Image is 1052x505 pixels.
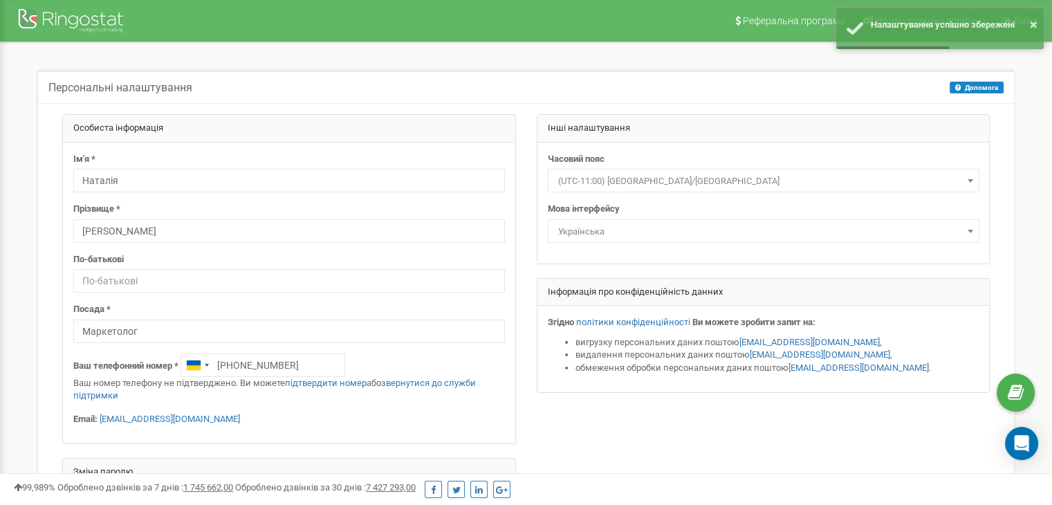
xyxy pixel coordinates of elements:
[73,219,505,243] input: Прізвище
[950,82,1004,93] button: Допомога
[548,169,979,192] span: (UTC-11:00) Pacific/Midway
[575,336,979,349] li: вигрузку персональних даних поштою ,
[73,360,178,373] label: Ваш телефонний номер *
[1005,427,1038,460] div: Open Intercom Messenger
[183,482,233,493] u: 1 745 662,00
[63,115,515,143] div: Особиста інформація
[366,482,416,493] u: 7 427 293,00
[100,414,240,424] a: [EMAIL_ADDRESS][DOMAIN_NAME]
[739,337,880,347] a: [EMAIL_ADDRESS][DOMAIN_NAME]
[575,349,979,362] li: видалення персональних даних поштою ,
[73,320,505,343] input: Посада
[553,172,975,191] span: (UTC-11:00) Pacific/Midway
[548,153,605,166] label: Часовий пояс
[692,317,815,327] strong: Ви можете зробити запит на:
[73,377,505,403] p: Ваш номер телефону не підтверджено. Ви можете або
[73,203,120,216] label: Прізвище *
[73,169,505,192] input: Ім'я
[181,354,213,376] div: Telephone country code
[537,279,990,306] div: Інформація про конфіденційність данних
[63,459,515,486] div: Зміна паролю
[548,219,979,243] span: Українська
[1030,15,1037,35] button: ×
[553,222,975,241] span: Українська
[575,362,979,375] li: обмеження обробки персональних даних поштою .
[181,353,345,377] input: +1-800-555-55-55
[57,482,233,493] span: Оброблено дзвінків за 7 днів :
[14,482,55,493] span: 99,989%
[548,317,574,327] strong: Згідно
[548,203,620,216] label: Мова інтерфейсу
[73,153,95,166] label: Ім'я *
[73,269,505,293] input: По-батькові
[576,317,690,327] a: політики конфіденційності
[48,82,192,94] h5: Персональні налаштування
[73,253,124,266] label: По-батькові
[788,362,929,373] a: [EMAIL_ADDRESS][DOMAIN_NAME]
[743,15,845,26] span: Реферальна програма
[871,19,1033,32] div: Налаштування успішно збережені
[73,414,98,424] strong: Email:
[537,115,990,143] div: Інші налаштування
[750,349,890,360] a: [EMAIL_ADDRESS][DOMAIN_NAME]
[235,482,416,493] span: Оброблено дзвінків за 30 днів :
[73,303,111,316] label: Посада *
[285,378,367,388] a: підтвердити номер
